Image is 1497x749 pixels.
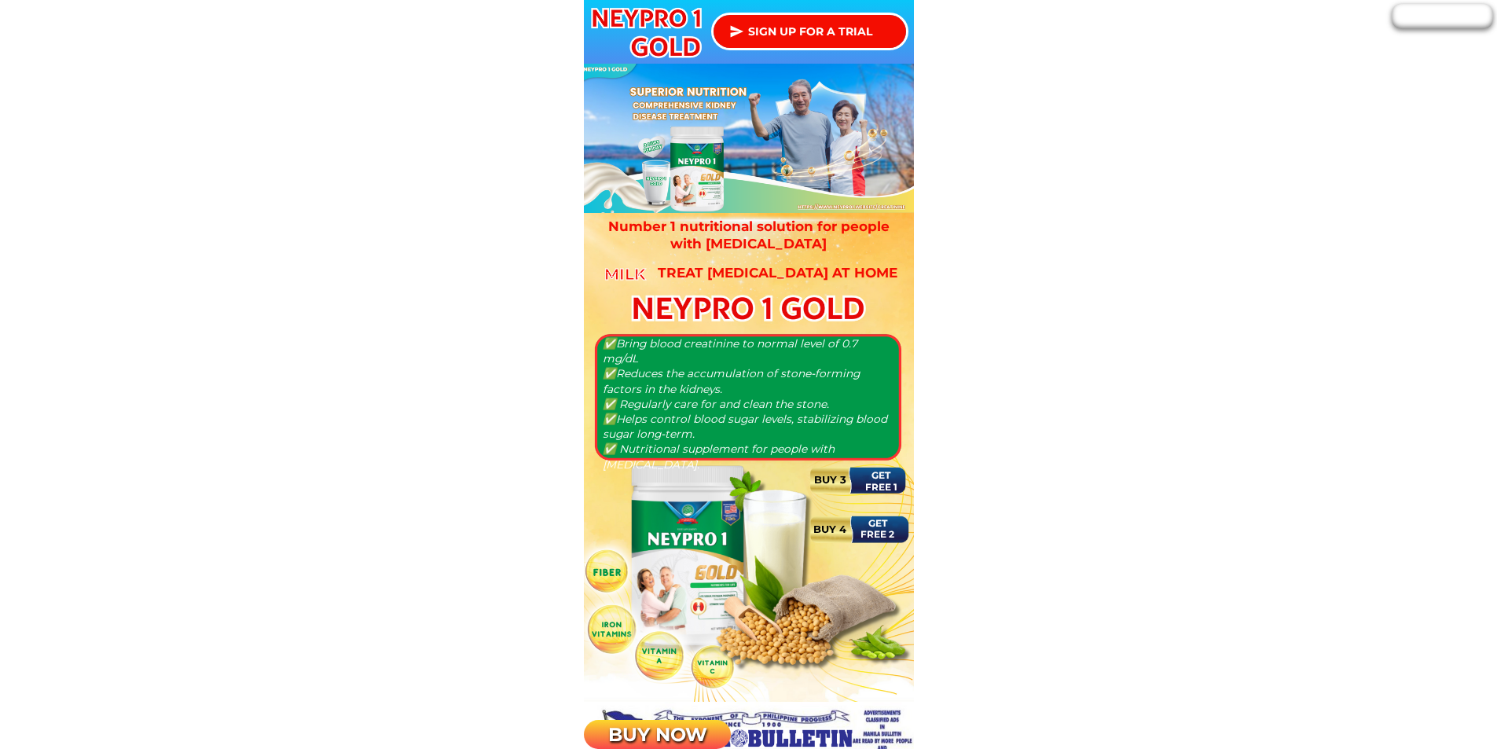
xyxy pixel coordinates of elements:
h3: BUY 3 [805,472,855,488]
h3: BUY 4 [805,521,855,538]
h3: GET FREE 2 [855,518,900,541]
h3: milk [603,262,648,287]
p: SIGN UP FOR A TRIAL [714,15,906,48]
h3: Treat [MEDICAL_DATA] at home [648,264,908,281]
h3: Number 1 nutritional solution for people with [MEDICAL_DATA] [605,218,892,252]
h3: ✅Bring blood creatinine to normal level of 0.7 mg/dL ✅Reduces the accumulation of stone-forming f... [603,336,892,472]
h3: GET FREE 1 [859,470,904,493]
